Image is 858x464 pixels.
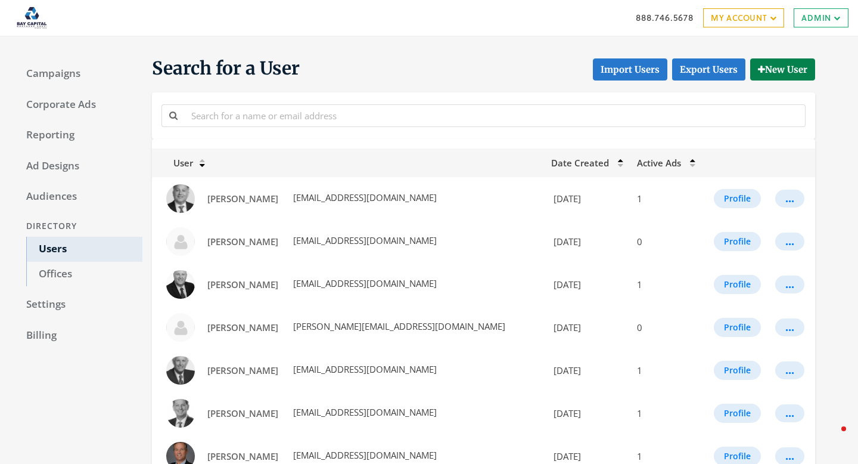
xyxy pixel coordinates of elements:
span: [PERSON_NAME] [207,193,278,205]
span: [EMAIL_ADDRESS][DOMAIN_NAME] [291,449,437,461]
input: Search for a name or email address [184,104,806,126]
td: [DATE] [544,220,630,263]
button: ... [775,361,804,379]
button: ... [775,404,804,422]
button: ... [775,233,804,250]
span: [PERSON_NAME] [207,279,278,290]
a: Settings [14,292,142,317]
div: ... [785,284,794,285]
a: Export Users [672,58,745,81]
iframe: Intercom live chat [817,423,846,452]
span: User [159,157,193,169]
a: Ad Designs [14,154,142,179]
span: Date Created [551,157,609,169]
button: Profile [714,404,761,423]
button: Profile [714,275,761,294]
span: [PERSON_NAME] [207,321,278,333]
button: New User [750,58,815,81]
img: Adwerx [10,3,54,33]
button: Profile [714,189,761,208]
span: [PERSON_NAME] [207,407,278,419]
td: 1 [630,392,701,435]
button: ... [775,318,804,336]
img: Alberto Gamez profile [166,184,195,213]
button: Profile [714,232,761,251]
a: 888.746.5678 [636,11,694,24]
button: Profile [714,361,761,380]
td: 0 [630,306,701,349]
span: [EMAIL_ADDRESS][DOMAIN_NAME] [291,191,437,203]
span: [PERSON_NAME][EMAIL_ADDRESS][DOMAIN_NAME] [291,320,505,332]
a: Offices [26,262,142,287]
span: [PERSON_NAME] [207,364,278,376]
span: Active Ads [637,157,681,169]
td: [DATE] [544,177,630,220]
td: 1 [630,177,701,220]
span: [EMAIL_ADDRESS][DOMAIN_NAME] [291,234,437,246]
a: Users [26,237,142,262]
a: Audiences [14,184,142,209]
div: ... [785,327,794,328]
div: ... [785,198,794,199]
a: Campaigns [14,61,142,86]
div: ... [785,370,794,371]
a: Reporting [14,123,142,148]
span: [PERSON_NAME] [207,236,278,248]
td: [DATE] [544,392,630,435]
span: [EMAIL_ADDRESS][DOMAIN_NAME] [291,406,437,418]
span: Search for a User [152,57,300,81]
span: [EMAIL_ADDRESS][DOMAIN_NAME] [291,277,437,289]
td: 1 [630,349,701,392]
div: ... [785,456,794,457]
a: [PERSON_NAME] [200,403,286,425]
td: 0 [630,220,701,263]
a: [PERSON_NAME] [200,274,286,296]
img: BRAD WATKINS profile [166,356,195,385]
button: Import Users [593,58,667,81]
span: [EMAIL_ADDRESS][DOMAIN_NAME] [291,363,437,375]
td: [DATE] [544,349,630,392]
i: Search for a name or email address [169,111,178,120]
a: [PERSON_NAME] [200,188,286,210]
button: ... [775,190,804,208]
button: ... [775,276,804,293]
span: [PERSON_NAME] [207,450,278,462]
a: [PERSON_NAME] [200,317,286,339]
a: My Account [703,8,784,27]
a: Billing [14,323,142,348]
td: [DATE] [544,306,630,349]
div: Directory [14,215,142,237]
a: [PERSON_NAME] [200,231,286,253]
img: BILL JEFFREYS profile [166,270,195,299]
div: ... [785,413,794,414]
a: [PERSON_NAME] [200,360,286,382]
img: BRIAN MASTERSON profile [166,399,195,428]
td: 1 [630,263,701,306]
td: [DATE] [544,263,630,306]
a: Corporate Ads [14,92,142,117]
div: ... [785,241,794,242]
img: Blake Donaldson profile [166,313,195,342]
button: Profile [714,318,761,337]
a: Admin [794,8,848,27]
img: Alexis Luther profile [166,227,195,256]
